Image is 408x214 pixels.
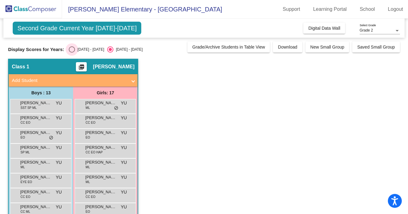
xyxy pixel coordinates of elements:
[86,120,95,125] span: CC EO
[20,150,30,155] span: SP ML
[278,45,297,49] span: Download
[192,45,265,49] span: Grade/Archive Students in Table View
[114,106,118,111] span: do_not_disturb_alt
[357,45,395,49] span: Saved Small Group
[93,64,134,70] span: [PERSON_NAME]
[86,165,90,169] span: ML
[20,100,51,106] span: [PERSON_NAME]
[308,4,352,14] a: Learning Portal
[305,41,349,53] button: New Small Group
[56,204,62,210] span: YU
[73,87,138,99] div: Girls: 17
[85,174,116,180] span: [PERSON_NAME]
[56,159,62,166] span: YU
[75,47,104,52] div: [DATE] - [DATE]
[9,87,73,99] div: Boys : 13
[20,115,51,121] span: [PERSON_NAME]
[352,41,400,53] button: Saved Small Group
[20,120,30,125] span: CC EO
[273,41,302,53] button: Download
[20,130,51,136] span: [PERSON_NAME]
[56,100,62,106] span: YU
[121,189,127,195] span: YU
[85,204,116,210] span: [PERSON_NAME]
[187,41,270,53] button: Grade/Archive Students in Table View
[86,195,95,199] span: CC EO
[85,100,116,106] span: [PERSON_NAME]
[56,144,62,151] span: YU
[20,174,51,180] span: [PERSON_NAME]
[355,4,380,14] a: School
[13,22,141,35] span: Second Grade Current Year [DATE]-[DATE]
[20,165,25,169] span: ML
[12,77,127,84] mat-panel-title: Add Student
[9,74,138,87] mat-expansion-panel-header: Add Student
[56,189,62,195] span: YU
[121,144,127,151] span: YU
[86,180,90,184] span: ML
[20,144,51,151] span: [PERSON_NAME]
[121,115,127,121] span: YU
[360,28,373,32] span: Grade 2
[113,47,143,52] div: [DATE] - [DATE]
[85,115,116,121] span: [PERSON_NAME]
[62,4,222,14] span: [PERSON_NAME] Elementary - [GEOGRAPHIC_DATA]
[76,62,87,71] button: Print Students Details
[86,135,90,140] span: EO
[85,130,116,136] span: [PERSON_NAME]
[121,174,127,181] span: YU
[121,159,127,166] span: YU
[69,46,143,53] mat-radio-group: Select an option
[121,130,127,136] span: YU
[303,23,345,34] button: Digital Data Wall
[308,26,340,31] span: Digital Data Wall
[56,174,62,181] span: YU
[56,130,62,136] span: YU
[12,64,29,70] span: Class 1
[78,64,85,73] mat-icon: picture_as_pdf
[20,105,37,110] span: SST SP ML
[86,105,90,110] span: ML
[8,47,64,52] span: Display Scores for Years:
[20,135,25,140] span: EO
[85,189,116,195] span: [PERSON_NAME]
[310,45,344,49] span: New Small Group
[20,209,30,214] span: CC ML
[86,150,103,155] span: CC EO HAP
[85,144,116,151] span: [PERSON_NAME]
[121,100,127,106] span: YU
[86,209,90,214] span: EO
[121,204,127,210] span: YU
[20,204,51,210] span: [PERSON_NAME]
[20,195,30,199] span: CC EO
[49,135,53,140] span: do_not_disturb_alt
[85,159,116,165] span: [PERSON_NAME]
[383,4,408,14] a: Logout
[20,180,32,184] span: EYE EO
[20,159,51,165] span: [PERSON_NAME] [PERSON_NAME]
[20,189,51,195] span: [PERSON_NAME]
[56,115,62,121] span: YU
[278,4,305,14] a: Support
